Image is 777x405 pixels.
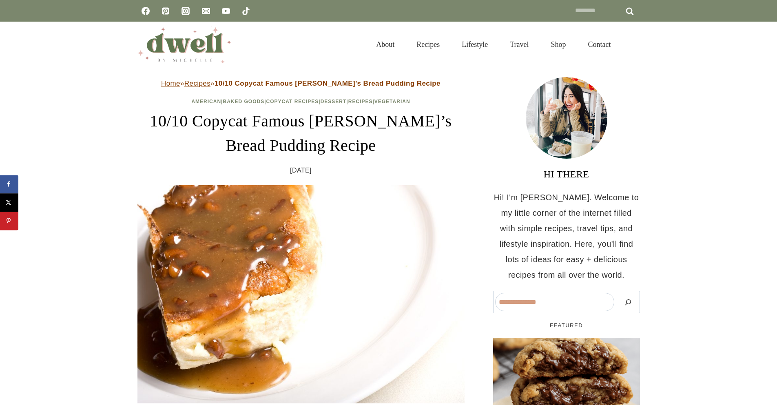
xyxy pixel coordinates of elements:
[191,99,221,104] a: American
[540,30,577,59] a: Shop
[348,99,373,104] a: Recipes
[290,164,312,177] time: [DATE]
[137,109,465,158] h1: 10/10 Copycat Famous [PERSON_NAME]’s Bread Pudding Recipe
[238,3,254,19] a: TikTok
[161,80,180,87] a: Home
[137,185,465,403] img: a slice of bread pudding poured with praline sauce
[191,99,410,104] span: | | | | |
[218,3,234,19] a: YouTube
[618,293,638,311] button: Search
[451,30,499,59] a: Lifestyle
[499,30,540,59] a: Travel
[137,3,154,19] a: Facebook
[493,321,640,330] h5: FEATURED
[137,26,231,63] img: DWELL by michelle
[577,30,622,59] a: Contact
[161,80,441,87] span: » »
[198,3,214,19] a: Email
[493,190,640,283] p: Hi! I'm [PERSON_NAME]. Welcome to my little corner of the internet filled with simple recipes, tr...
[177,3,194,19] a: Instagram
[157,3,174,19] a: Pinterest
[223,99,264,104] a: Baked Goods
[365,30,622,59] nav: Primary Navigation
[266,99,319,104] a: Copycat Recipes
[493,167,640,181] h3: HI THERE
[215,80,441,87] strong: 10/10 Copycat Famous [PERSON_NAME]’s Bread Pudding Recipe
[321,99,347,104] a: Dessert
[374,99,410,104] a: Vegetarian
[365,30,405,59] a: About
[405,30,451,59] a: Recipes
[626,38,640,51] button: View Search Form
[184,80,210,87] a: Recipes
